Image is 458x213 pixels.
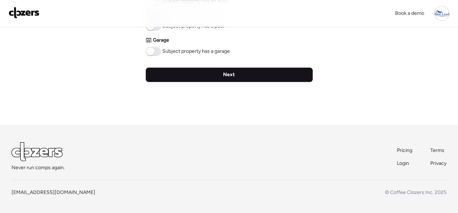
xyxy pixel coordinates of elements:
[430,160,446,167] a: Privacy
[12,189,95,195] a: [EMAIL_ADDRESS][DOMAIN_NAME]
[12,164,65,171] span: Never run comps again.
[397,160,409,166] span: Login
[12,142,63,161] img: Logo Light
[385,189,446,195] span: © Coffee Clozers Inc. 2025
[153,37,169,44] span: Garage
[395,10,424,16] span: Book a demo
[430,160,446,166] span: Privacy
[9,7,40,18] img: Logo
[430,147,444,153] span: Terms
[430,147,446,154] a: Terms
[397,147,412,153] span: Pricing
[397,160,413,167] a: Login
[223,71,235,78] span: Next
[162,48,230,55] span: Subject property has a garage
[397,147,413,154] a: Pricing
